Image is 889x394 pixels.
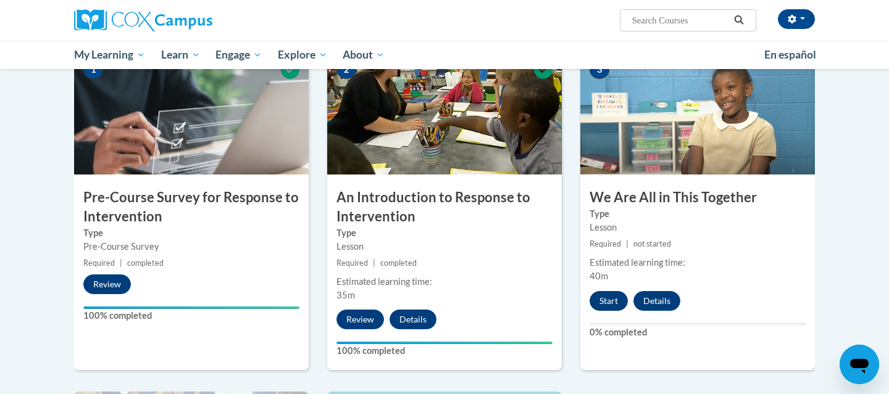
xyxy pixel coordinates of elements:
[390,310,436,329] button: Details
[336,60,356,79] span: 2
[66,41,153,69] a: My Learning
[153,41,208,69] a: Learn
[83,60,103,79] span: 1
[336,226,553,240] label: Type
[343,47,385,62] span: About
[270,41,335,69] a: Explore
[756,42,824,68] a: En español
[336,258,368,268] span: Required
[764,48,816,61] span: En español
[336,310,384,329] button: Review
[590,291,628,311] button: Start
[83,258,115,268] span: Required
[335,41,393,69] a: About
[327,188,562,226] h3: An Introduction to Response to Intervention
[74,9,212,31] img: Cox Campus
[74,188,309,226] h3: Pre-Course Survey for Response to Intervention
[278,47,327,62] span: Explore
[730,13,748,28] button: Search
[373,258,375,268] span: |
[207,41,270,69] a: Engage
[74,47,145,62] span: My Learning
[327,51,562,174] img: Course Image
[336,344,553,358] label: 100% completed
[590,271,608,281] span: 40m
[74,9,309,31] a: Cox Campus
[590,239,621,248] span: Required
[590,207,806,221] label: Type
[580,51,815,174] img: Course Image
[83,306,299,309] div: Your progress
[633,239,671,248] span: not started
[590,60,609,79] span: 3
[580,188,815,207] h3: We Are All in This Together
[380,258,417,268] span: completed
[83,226,299,240] label: Type
[74,51,309,174] img: Course Image
[83,240,299,253] div: Pre-Course Survey
[336,240,553,253] div: Lesson
[161,47,200,62] span: Learn
[840,345,879,384] iframe: Button to launch messaging window
[590,326,806,339] label: 0% completed
[83,309,299,322] label: 100% completed
[215,47,262,62] span: Engage
[127,258,164,268] span: completed
[336,342,553,344] div: Your progress
[83,274,131,294] button: Review
[336,290,355,300] span: 35m
[631,13,730,28] input: Search Courses
[56,41,833,69] div: Main menu
[336,275,553,289] div: Estimated learning time:
[590,221,806,234] div: Lesson
[633,291,680,311] button: Details
[120,258,122,268] span: |
[626,239,628,248] span: |
[590,256,806,269] div: Estimated learning time:
[778,9,815,29] button: Account Settings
